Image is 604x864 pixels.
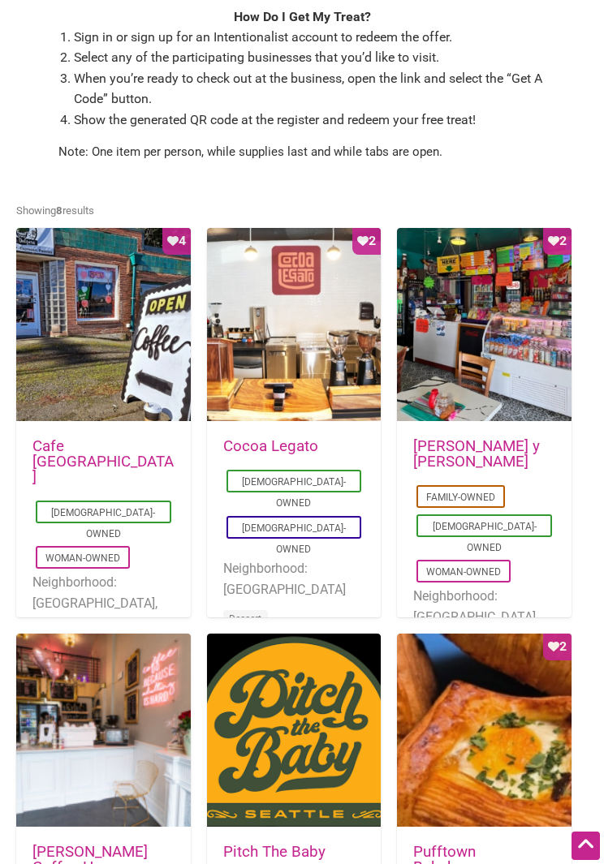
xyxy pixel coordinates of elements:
[56,204,63,217] b: 8
[223,437,318,455] a: Cocoa Legato
[242,476,346,509] a: [DEMOGRAPHIC_DATA]-Owned
[572,832,600,860] div: Scroll Back to Top
[413,437,540,471] a: [PERSON_NAME] y [PERSON_NAME]
[426,566,501,578] a: Woman-Owned
[242,522,346,555] a: [DEMOGRAPHIC_DATA]-Owned
[74,68,546,110] li: When you’re ready to check out at the business, open the link and select the “Get A Code” button.
[426,492,495,503] a: Family-Owned
[16,204,94,217] span: Showing results
[32,572,175,634] li: Neighborhood: [GEOGRAPHIC_DATA], [GEOGRAPHIC_DATA]
[74,47,546,68] li: Select any of the participating businesses that you’d like to visit.
[74,110,546,131] li: Show the generated QR code at the register and redeem your free treat!
[433,521,537,553] a: [DEMOGRAPHIC_DATA]-Owned
[413,586,555,648] li: Neighborhood: [GEOGRAPHIC_DATA], [GEOGRAPHIC_DATA]
[74,27,546,48] li: Sign in or sign up for an Intentionalist account to redeem the offer.
[234,9,371,24] strong: How Do I Get My Treat?
[45,552,120,564] a: Woman-Owned
[223,843,326,861] a: Pitch The Baby
[51,507,155,539] a: [DEMOGRAPHIC_DATA]-Owned
[223,558,365,600] li: Neighborhood: [GEOGRAPHIC_DATA]
[229,613,261,625] a: Dessert
[58,142,546,161] p: Note: One item per person, while supplies last and while tabs are open.
[32,437,174,486] a: Cafe [GEOGRAPHIC_DATA]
